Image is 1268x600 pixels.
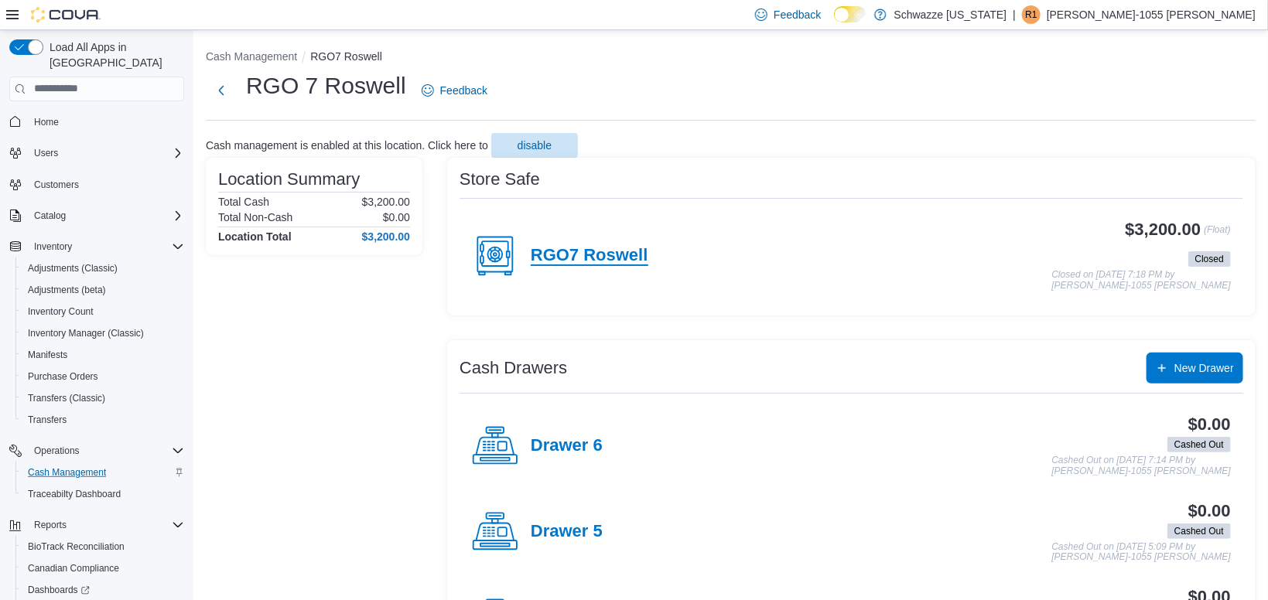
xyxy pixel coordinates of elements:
[15,257,190,279] button: Adjustments (Classic)
[28,349,67,361] span: Manifests
[22,281,112,299] a: Adjustments (beta)
[28,206,72,225] button: Catalog
[28,414,67,426] span: Transfers
[34,147,58,159] span: Users
[22,485,184,503] span: Traceabilty Dashboard
[22,259,124,278] a: Adjustments (Classic)
[1204,220,1231,248] p: (Float)
[460,359,567,377] h3: Cash Drawers
[28,305,94,318] span: Inventory Count
[22,367,184,386] span: Purchase Orders
[3,440,190,462] button: Operations
[22,581,184,599] span: Dashboards
[3,173,190,196] button: Customers
[15,387,190,409] button: Transfers (Classic)
[1126,220,1201,239] h3: $3,200.00
[28,370,98,383] span: Purchase Orders
[22,302,100,321] a: Inventory Count
[415,75,494,106] a: Feedback
[834,6,866,22] input: Dark Mode
[22,463,112,482] a: Cash Management
[531,436,603,456] h4: Drawer 6
[22,411,73,429] a: Transfers
[22,346,184,364] span: Manifests
[28,488,121,500] span: Traceabilty Dashboard
[34,116,59,128] span: Home
[218,230,292,243] h4: Location Total
[894,5,1007,24] p: Schwazze [US_STATE]
[22,559,184,578] span: Canadian Compliance
[15,344,190,366] button: Manifests
[28,562,119,574] span: Canadian Compliance
[218,211,293,223] h6: Total Non-Cash
[1167,437,1231,452] span: Cashed Out
[362,196,410,208] p: $3,200.00
[34,240,72,253] span: Inventory
[491,133,578,158] button: disable
[246,70,406,101] h1: RGO 7 Roswell
[22,537,131,556] a: BioTrack Reconciliation
[1188,415,1231,434] h3: $0.00
[28,144,184,162] span: Users
[22,581,96,599] a: Dashboards
[22,281,184,299] span: Adjustments (beta)
[206,50,297,63] button: Cash Management
[1188,251,1231,267] span: Closed
[3,205,190,227] button: Catalog
[28,441,184,460] span: Operations
[531,522,603,542] h4: Drawer 5
[218,196,269,208] h6: Total Cash
[28,237,78,256] button: Inventory
[3,236,190,257] button: Inventory
[1025,5,1037,24] span: R1
[22,411,184,429] span: Transfers
[28,466,106,479] span: Cash Management
[28,113,65,131] a: Home
[206,49,1256,67] nav: An example of EuiBreadcrumbs
[22,485,127,503] a: Traceabilty Dashboard
[1052,270,1231,291] p: Closed on [DATE] 7:18 PM by [PERSON_NAME]-1055 [PERSON_NAME]
[28,327,144,339] span: Inventory Manager (Classic)
[3,514,190,536] button: Reports
[1188,502,1231,520] h3: $0.00
[3,142,190,164] button: Users
[28,540,125,553] span: BioTrack Reconciliation
[218,170,360,189] h3: Location Summary
[28,441,86,460] button: Operations
[34,445,80,457] span: Operations
[15,366,190,387] button: Purchase Orders
[34,179,79,191] span: Customers
[460,170,540,189] h3: Store Safe
[1052,455,1231,476] p: Cashed Out on [DATE] 7:14 PM by [PERSON_NAME]-1055 [PERSON_NAME]
[22,324,150,343] a: Inventory Manager (Classic)
[383,211,410,223] p: $0.00
[15,462,190,483] button: Cash Management
[15,279,190,301] button: Adjustments (beta)
[15,483,190,505] button: Traceabilty Dashboard
[31,7,101,22] img: Cova
[22,389,111,407] a: Transfers (Classic)
[22,259,184,278] span: Adjustments (Classic)
[3,111,190,133] button: Home
[28,262,118,274] span: Adjustments (Classic)
[22,463,184,482] span: Cash Management
[834,22,835,23] span: Dark Mode
[22,324,184,343] span: Inventory Manager (Classic)
[43,39,184,70] span: Load All Apps in [GEOGRAPHIC_DATA]
[774,7,821,22] span: Feedback
[34,210,66,222] span: Catalog
[28,176,85,194] a: Customers
[206,75,237,106] button: Next
[1195,252,1224,266] span: Closed
[1174,360,1234,376] span: New Drawer
[28,284,106,296] span: Adjustments (beta)
[28,392,105,404] span: Transfers (Classic)
[206,139,488,152] p: Cash management is enabled at this location. Click here to
[22,367,104,386] a: Purchase Orders
[15,557,190,579] button: Canadian Compliance
[22,559,125,578] a: Canadian Compliance
[22,302,184,321] span: Inventory Count
[22,389,184,407] span: Transfers (Classic)
[28,175,184,194] span: Customers
[362,230,410,243] h4: $3,200.00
